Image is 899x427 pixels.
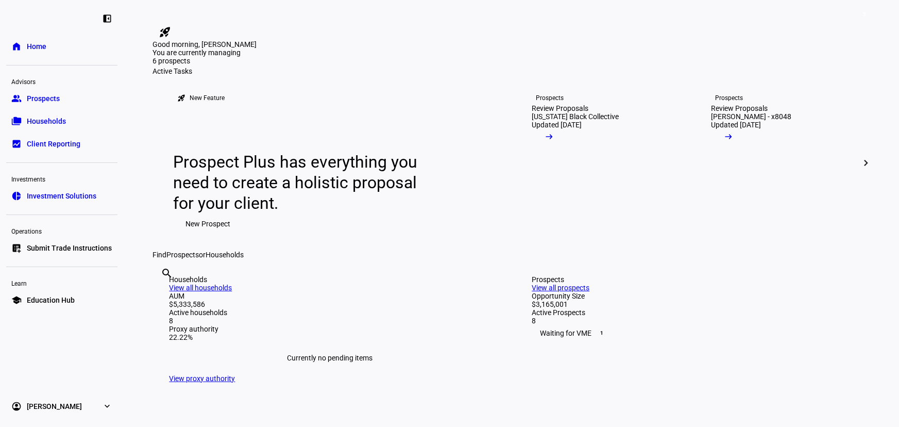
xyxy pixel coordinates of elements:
[11,295,22,305] eth-mat-symbol: school
[174,152,428,213] div: Prospect Plus has everything you need to create a holistic proposal for your client.
[169,374,235,383] a: View proxy authority
[11,191,22,201] eth-mat-symbol: pie_chart
[27,93,60,104] span: Prospects
[532,300,854,308] div: $3,165,001
[169,341,491,374] div: Currently no pending items
[716,94,743,102] div: Prospects
[153,40,870,48] div: Good morning, [PERSON_NAME]
[11,41,22,52] eth-mat-symbol: home
[102,13,112,24] eth-mat-symbol: left_panel_close
[6,74,117,88] div: Advisors
[695,75,866,251] a: ProspectsReview Proposals[PERSON_NAME] - x8048Updated [DATE]
[174,213,243,234] button: New Prospect
[11,93,22,104] eth-mat-symbol: group
[153,57,256,65] div: 6 prospects
[169,333,491,341] div: 22.22%
[27,116,66,126] span: Households
[532,308,854,317] div: Active Prospects
[169,317,491,325] div: 8
[598,329,606,337] span: 1
[206,251,244,259] span: Households
[532,121,582,129] div: Updated [DATE]
[161,267,174,280] mat-icon: search
[6,134,117,154] a: bid_landscapeClient Reporting
[6,88,117,109] a: groupProspects
[178,94,186,102] mat-icon: rocket_launch
[27,243,112,253] span: Submit Trade Instructions
[532,275,854,284] div: Prospects
[186,213,231,234] span: New Prospect
[6,111,117,132] a: folder_copyHouseholds
[860,157,872,169] mat-icon: chevron_right
[6,186,117,206] a: pie_chartInvestment Solutions
[169,284,232,292] a: View all households
[161,281,163,293] input: Enter name of prospect or household
[532,284,590,292] a: View all prospects
[153,251,870,259] div: Find or
[532,325,854,341] div: Waiting for VME
[27,295,75,305] span: Education Hub
[724,132,734,142] mat-icon: arrow_right_alt
[11,401,22,412] eth-mat-symbol: account_circle
[532,112,619,121] div: [US_STATE] Black Collective
[860,10,869,19] span: 3
[102,401,112,412] eth-mat-symbol: expand_more
[153,67,870,75] div: Active Tasks
[167,251,199,259] span: Prospects
[6,171,117,186] div: Investments
[27,401,82,412] span: [PERSON_NAME]
[532,292,854,300] div: Opportunity Size
[190,94,225,102] div: New Feature
[6,36,117,57] a: homeHome
[536,94,564,102] div: Prospects
[169,308,491,317] div: Active households
[27,41,46,52] span: Home
[27,139,80,149] span: Client Reporting
[711,112,792,121] div: [PERSON_NAME] - x8048
[532,104,589,112] div: Review Proposals
[711,104,768,112] div: Review Proposals
[169,275,491,284] div: Households
[545,132,555,142] mat-icon: arrow_right_alt
[11,243,22,253] eth-mat-symbol: list_alt_add
[532,317,854,325] div: 8
[11,139,22,149] eth-mat-symbol: bid_landscape
[159,26,172,38] mat-icon: rocket_launch
[6,275,117,290] div: Learn
[169,325,491,333] div: Proxy authority
[11,116,22,126] eth-mat-symbol: folder_copy
[516,75,687,251] a: ProspectsReview Proposals[US_STATE] Black CollectiveUpdated [DATE]
[169,300,491,308] div: $5,333,586
[169,292,491,300] div: AUM
[6,223,117,238] div: Operations
[711,121,761,129] div: Updated [DATE]
[153,48,241,57] span: You are currently managing
[27,191,96,201] span: Investment Solutions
